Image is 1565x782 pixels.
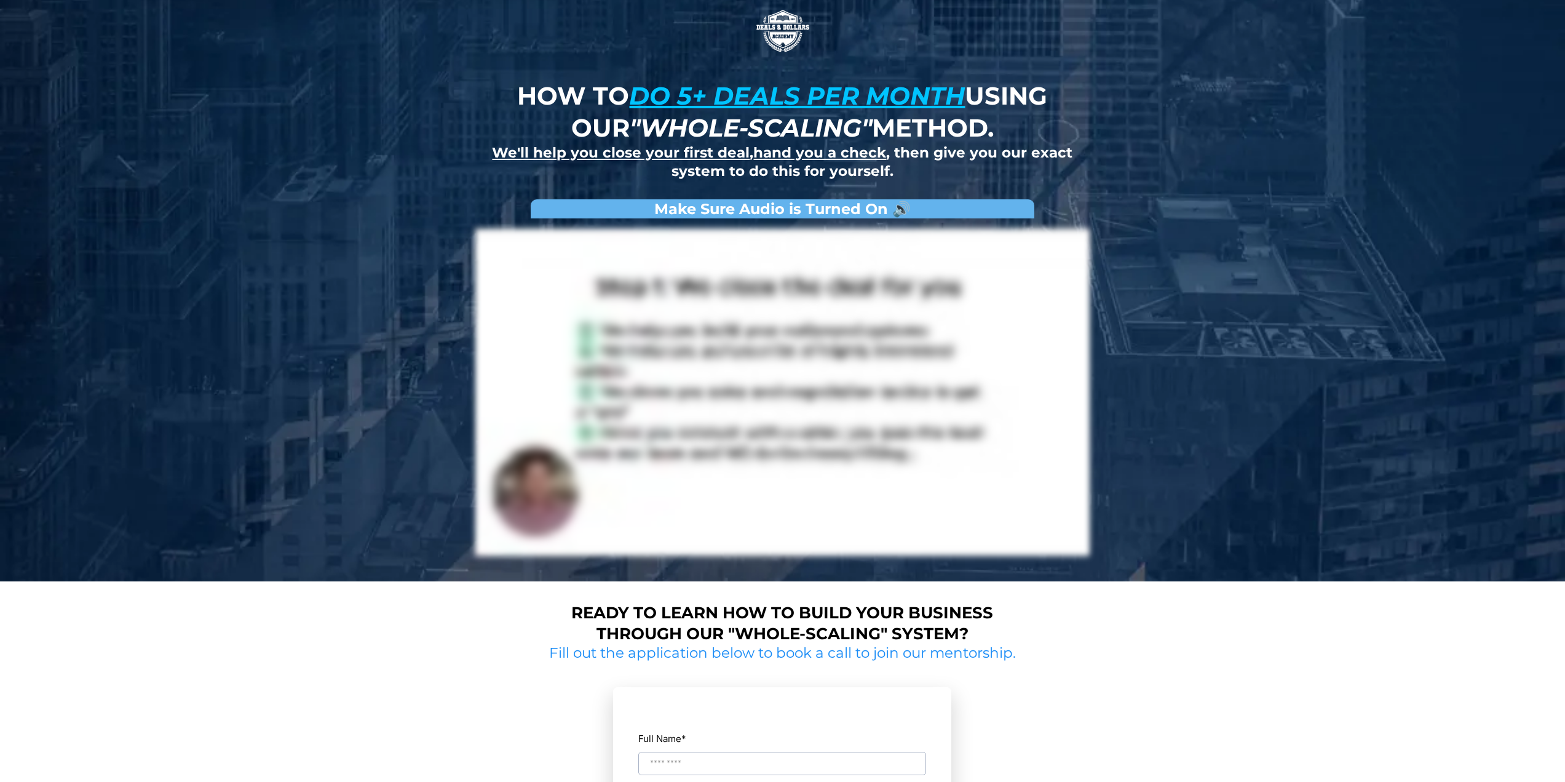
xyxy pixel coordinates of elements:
h2: Fill out the application below to book a call to join our mentorship. [545,644,1021,663]
strong: How to using our method. [517,81,1047,143]
u: We'll help you close your first deal [492,144,750,161]
u: hand you a check [753,144,886,161]
strong: , , then give you our exact system to do this for yourself. [492,144,1072,180]
label: Full Name [638,730,926,747]
u: do 5+ deals per month [629,81,965,111]
strong: Ready to learn how to build your business through our "whole-scaling" system? [571,603,993,644]
strong: Make Sure Audio is Turned On 🔊 [654,200,911,218]
em: "whole-scaling" [630,113,872,143]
